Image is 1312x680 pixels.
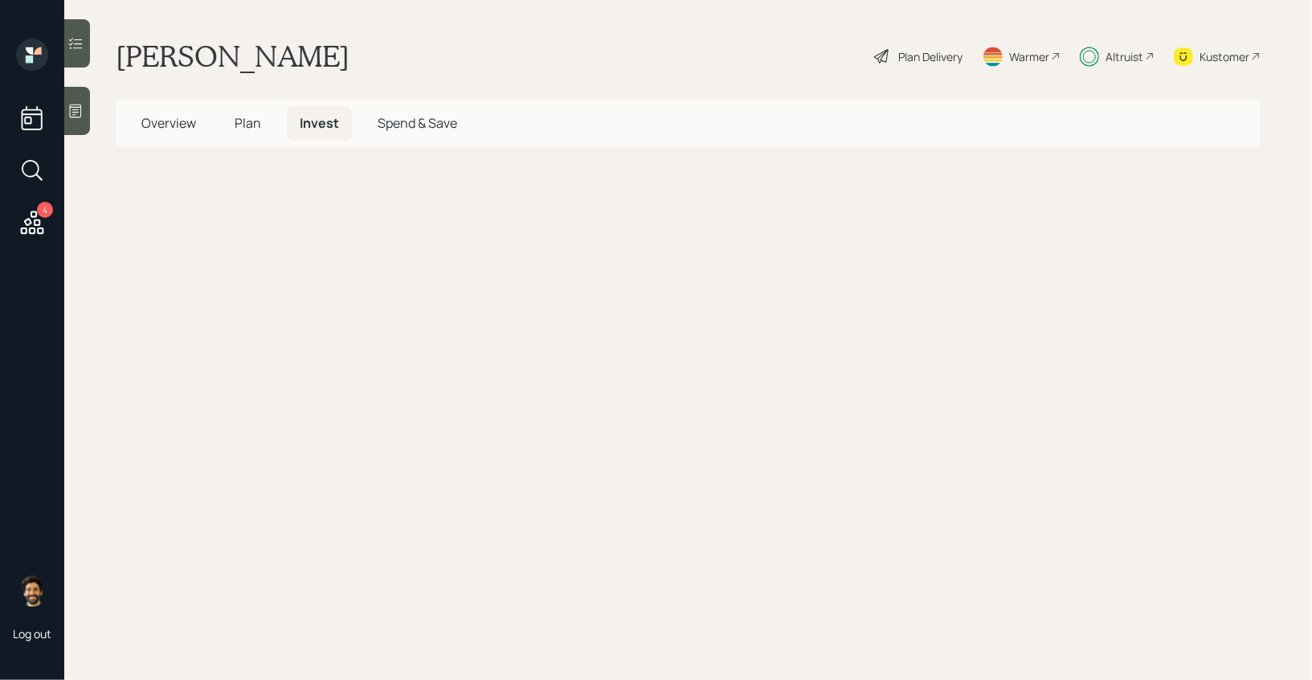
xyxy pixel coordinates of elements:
span: Invest [300,114,339,132]
div: Altruist [1106,48,1143,65]
div: Plan Delivery [898,48,963,65]
div: Log out [13,626,51,641]
span: Spend & Save [378,114,457,132]
span: Plan [235,114,261,132]
div: 4 [37,202,53,218]
div: Warmer [1009,48,1049,65]
h1: [PERSON_NAME] [116,39,349,74]
img: eric-schwartz-headshot.png [16,575,48,607]
span: Overview [141,114,196,132]
div: Kustomer [1200,48,1249,65]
